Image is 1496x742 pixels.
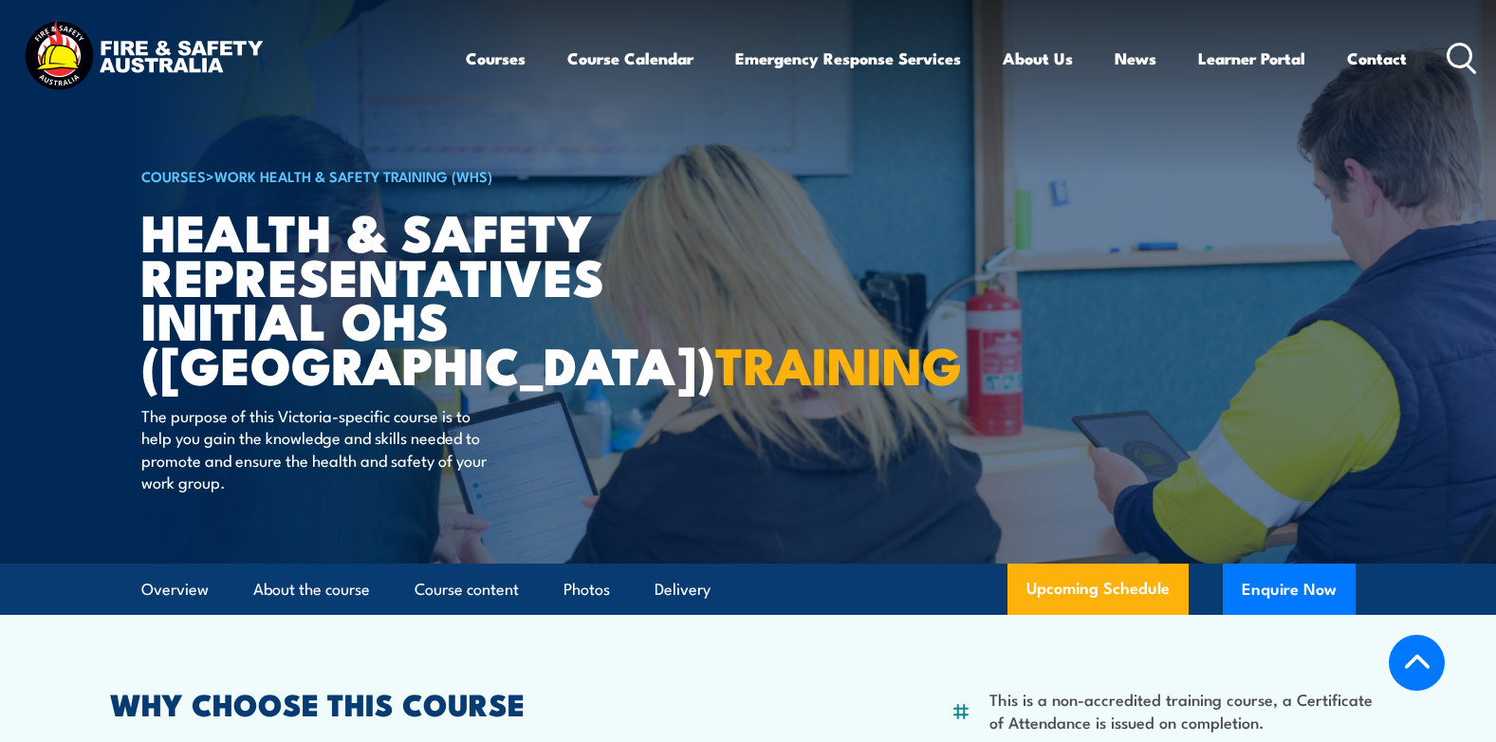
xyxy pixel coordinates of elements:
[253,565,370,615] a: About the course
[567,33,693,83] a: Course Calendar
[141,209,610,386] h1: Health & Safety Representatives Initial OHS ([GEOGRAPHIC_DATA])
[466,33,526,83] a: Courses
[1003,33,1073,83] a: About Us
[1115,33,1156,83] a: News
[214,165,492,186] a: Work Health & Safety Training (WHS)
[715,324,962,402] strong: TRAINING
[1347,33,1407,83] a: Contact
[563,565,610,615] a: Photos
[415,565,519,615] a: Course content
[141,164,610,187] h6: >
[1007,564,1189,615] a: Upcoming Schedule
[141,565,209,615] a: Overview
[110,690,664,716] h2: WHY CHOOSE THIS COURSE
[989,688,1387,733] li: This is a non-accredited training course, a Certificate of Attendance is issued on completion.
[1223,564,1356,615] button: Enquire Now
[141,165,206,186] a: COURSES
[1198,33,1305,83] a: Learner Portal
[655,565,711,615] a: Delivery
[141,404,488,493] p: The purpose of this Victoria-specific course is to help you gain the knowledge and skills needed ...
[735,33,961,83] a: Emergency Response Services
